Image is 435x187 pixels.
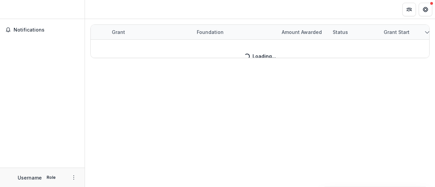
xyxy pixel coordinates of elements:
p: Username [18,174,42,181]
button: Notifications [3,24,82,35]
button: Get Help [419,3,432,16]
span: Notifications [14,27,79,33]
button: Partners [402,3,416,16]
p: Role [45,174,58,181]
button: More [70,173,78,182]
